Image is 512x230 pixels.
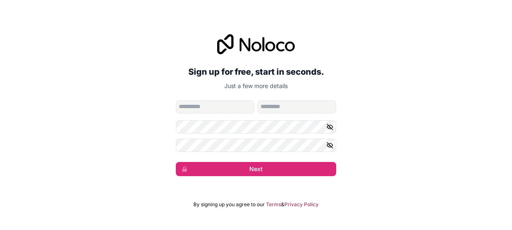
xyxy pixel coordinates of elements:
[258,100,336,114] input: family-name
[176,64,336,79] h2: Sign up for free, start in seconds.
[193,201,265,208] span: By signing up you agree to our
[266,201,281,208] a: Terms
[281,201,284,208] span: &
[176,82,336,90] p: Just a few more details
[176,139,336,152] input: Confirm password
[176,100,254,114] input: given-name
[284,201,319,208] a: Privacy Policy
[176,120,336,134] input: Password
[176,162,336,176] button: Next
